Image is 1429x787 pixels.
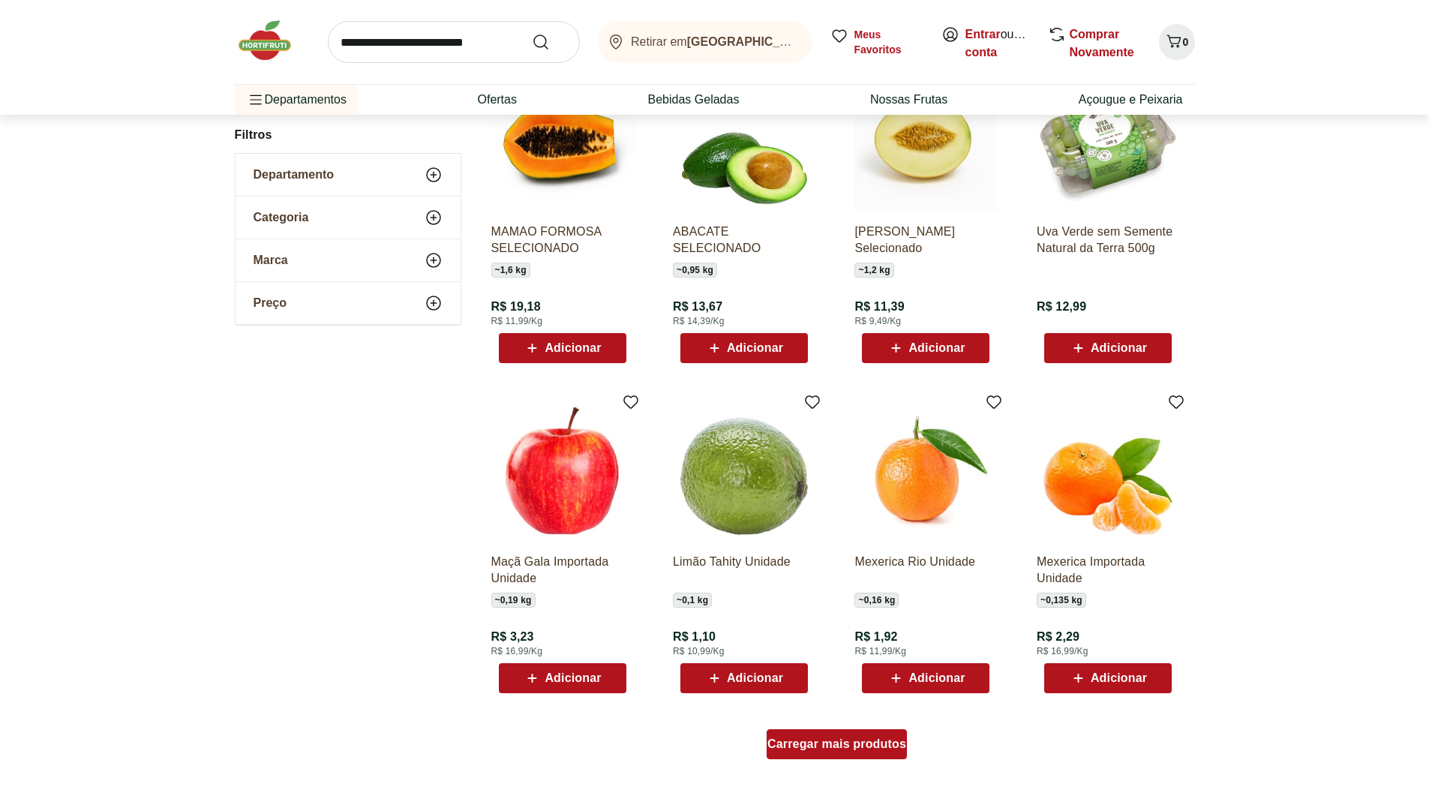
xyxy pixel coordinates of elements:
a: Entrar [965,28,1001,41]
a: Limão Tahity Unidade [673,554,815,587]
a: Carregar mais produtos [767,729,907,765]
span: Retirar em [631,35,797,49]
span: Adicionar [908,342,965,354]
button: Marca [236,239,461,281]
a: Bebidas Geladas [648,91,740,109]
span: R$ 14,39/Kg [673,315,724,327]
span: R$ 11,39 [854,299,904,315]
span: ~ 1,6 kg [491,263,530,278]
button: Adicionar [680,333,808,363]
span: Categoria [254,210,309,225]
span: ~ 0,1 kg [673,593,712,608]
img: Melão Amarelo Selecionado [854,69,997,212]
b: [GEOGRAPHIC_DATA]/[GEOGRAPHIC_DATA] [687,35,947,48]
span: 0 [1183,36,1189,48]
a: Nossas Frutas [870,91,947,109]
span: Adicionar [545,672,601,684]
span: Meus Favoritos [854,27,923,57]
span: R$ 11,99/Kg [854,645,905,657]
a: Comprar Novamente [1070,28,1134,59]
span: R$ 13,67 [673,299,722,315]
span: ou [965,26,1032,62]
button: Retirar em[GEOGRAPHIC_DATA]/[GEOGRAPHIC_DATA] [598,21,812,63]
button: Adicionar [1044,333,1172,363]
input: search [328,21,580,63]
button: Adicionar [862,333,989,363]
img: ABACATE SELECIONADO [673,69,815,212]
span: R$ 12,99 [1037,299,1086,315]
button: Preço [236,282,461,324]
img: Mexerica Rio Unidade [854,399,997,542]
button: Adicionar [499,663,626,693]
span: R$ 9,49/Kg [854,315,901,327]
a: Ofertas [477,91,516,109]
span: Carregar mais produtos [767,738,906,750]
span: Adicionar [1091,672,1147,684]
span: Preço [254,296,287,311]
span: Adicionar [545,342,601,354]
h2: Filtros [235,120,461,150]
button: Submit Search [532,33,568,51]
a: Mexerica Importada Unidade [1037,554,1179,587]
span: R$ 16,99/Kg [491,645,542,657]
span: ~ 1,2 kg [854,263,893,278]
button: Adicionar [499,333,626,363]
span: Departamentos [247,82,347,118]
span: R$ 2,29 [1037,629,1079,645]
a: Uva Verde sem Semente Natural da Terra 500g [1037,224,1179,257]
span: Marca [254,253,288,268]
button: Adicionar [680,663,808,693]
button: Menu [247,82,265,118]
img: Maçã Gala Importada Unidade [491,399,634,542]
span: Adicionar [727,342,783,354]
img: Hortifruti [235,18,310,63]
span: Adicionar [1091,342,1147,354]
span: R$ 19,18 [491,299,541,315]
a: Meus Favoritos [830,27,923,57]
button: Carrinho [1159,24,1195,60]
a: Maçã Gala Importada Unidade [491,554,634,587]
button: Adicionar [1044,663,1172,693]
img: Limão Tahity Unidade [673,399,815,542]
img: MAMAO FORMOSA SELECIONADO [491,69,634,212]
span: R$ 1,92 [854,629,897,645]
a: Mexerica Rio Unidade [854,554,997,587]
span: ~ 0,135 kg [1037,593,1086,608]
span: R$ 10,99/Kg [673,645,724,657]
span: R$ 1,10 [673,629,716,645]
span: Departamento [254,167,335,182]
a: [PERSON_NAME] Selecionado [854,224,997,257]
span: R$ 11,99/Kg [491,315,542,327]
span: ~ 0,16 kg [854,593,899,608]
img: Mexerica Importada Unidade [1037,399,1179,542]
a: Açougue e Peixaria [1079,91,1183,109]
span: Adicionar [908,672,965,684]
span: ~ 0,95 kg [673,263,717,278]
a: ABACATE SELECIONADO [673,224,815,257]
span: R$ 3,23 [491,629,534,645]
button: Categoria [236,197,461,239]
a: MAMAO FORMOSA SELECIONADO [491,224,634,257]
span: Adicionar [727,672,783,684]
button: Departamento [236,154,461,196]
img: Uva Verde sem Semente Natural da Terra 500g [1037,69,1179,212]
button: Adicionar [862,663,989,693]
span: R$ 16,99/Kg [1037,645,1088,657]
span: ~ 0,19 kg [491,593,536,608]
